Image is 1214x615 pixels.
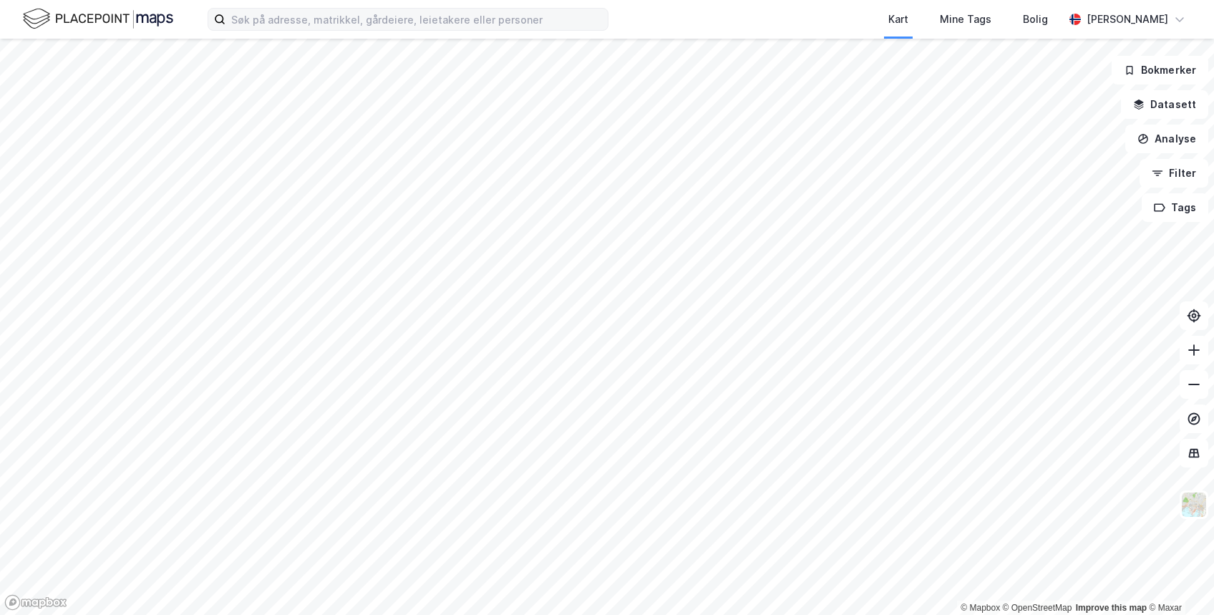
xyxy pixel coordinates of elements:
div: Kart [888,11,908,28]
input: Søk på adresse, matrikkel, gårdeiere, leietakere eller personer [225,9,608,30]
a: Improve this map [1076,603,1147,613]
button: Filter [1140,159,1208,188]
a: Mapbox [961,603,1000,613]
a: Mapbox homepage [4,594,67,611]
img: Z [1180,491,1208,518]
button: Datasett [1121,90,1208,119]
div: Kontrollprogram for chat [1142,546,1214,615]
iframe: Chat Widget [1142,546,1214,615]
div: Mine Tags [940,11,991,28]
a: OpenStreetMap [1003,603,1072,613]
img: logo.f888ab2527a4732fd821a326f86c7f29.svg [23,6,173,32]
button: Tags [1142,193,1208,222]
div: [PERSON_NAME] [1087,11,1168,28]
div: Bolig [1023,11,1048,28]
button: Analyse [1125,125,1208,153]
button: Bokmerker [1112,56,1208,84]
